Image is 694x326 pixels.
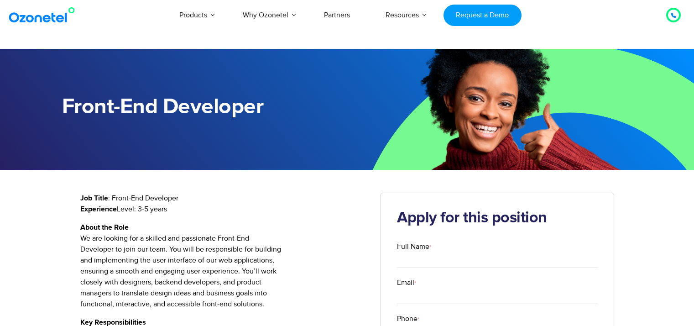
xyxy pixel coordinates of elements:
strong: Job Title [80,195,108,202]
p: : Front-End Developer Level: 3-5 years [80,193,367,215]
p: We are looking for a skilled and passionate Front-End Developer to join our team. You will be res... [80,222,367,310]
label: Email [397,277,598,288]
strong: Experience [80,205,117,213]
label: Phone [397,313,598,324]
h1: Front-End Developer [62,95,347,120]
label: Full Name [397,241,598,252]
strong: About the Role [80,224,129,231]
h2: Apply for this position [397,209,598,227]
strong: Key Responsibilities [80,319,146,326]
a: Request a Demo [444,5,522,26]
